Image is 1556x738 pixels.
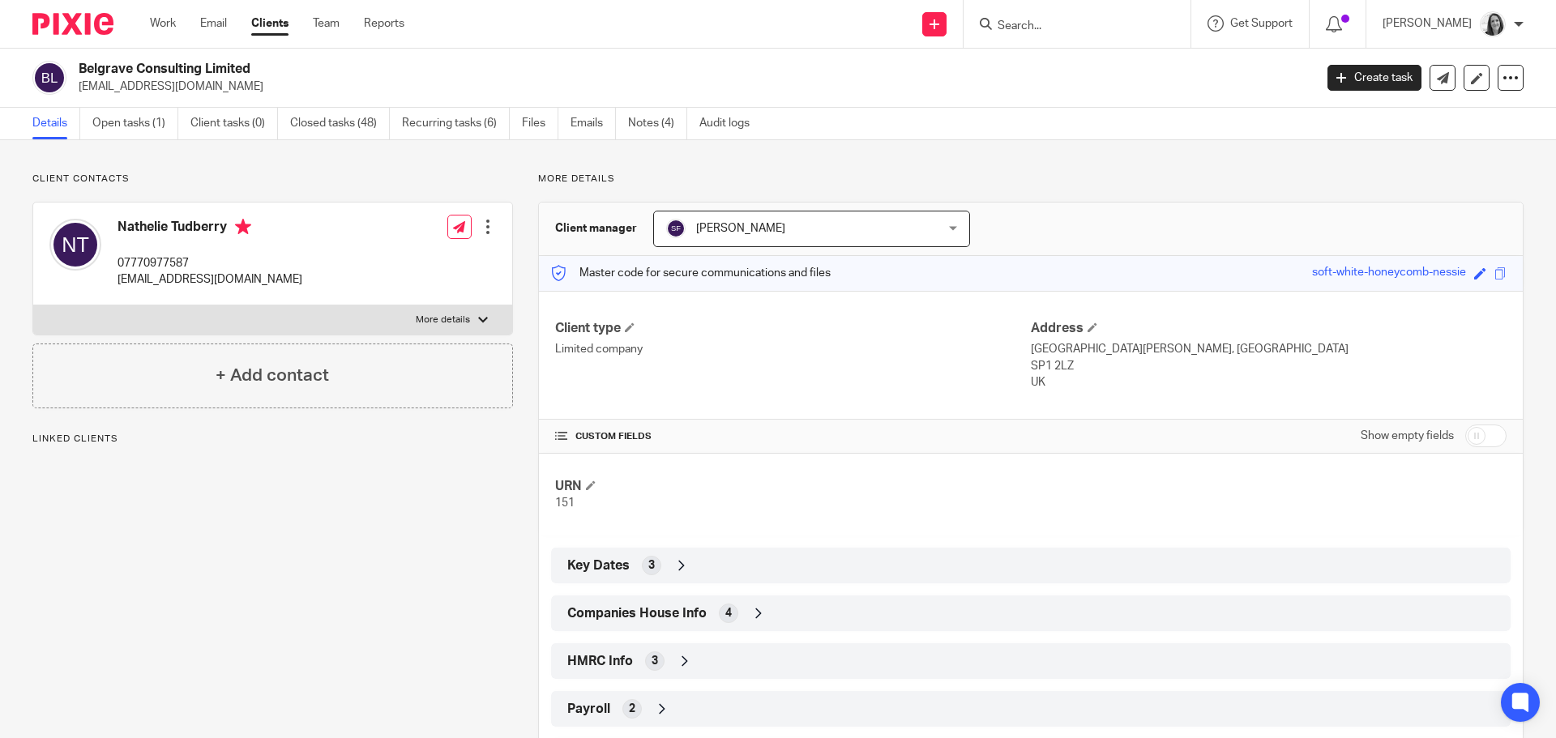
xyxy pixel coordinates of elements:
img: svg%3E [666,219,686,238]
span: Get Support [1230,18,1293,29]
h4: Address [1031,320,1507,337]
span: Payroll [567,701,610,718]
p: More details [416,314,470,326]
span: 4 [725,605,732,621]
span: [PERSON_NAME] [696,223,785,234]
img: svg%3E [32,61,66,95]
span: Key Dates [567,557,630,574]
span: 2 [629,701,635,717]
i: Primary [235,219,251,235]
span: Companies House Info [567,605,707,622]
span: 151 [555,497,575,509]
a: Closed tasks (48) [290,108,390,139]
input: Search [996,19,1142,34]
a: Create task [1327,65,1421,91]
a: Email [200,15,227,32]
span: HMRC Info [567,653,633,670]
p: Limited company [555,341,1031,357]
h4: CUSTOM FIELDS [555,430,1031,443]
p: Linked clients [32,433,513,446]
a: Recurring tasks (6) [402,108,510,139]
h4: Client type [555,320,1031,337]
p: 07770977587 [118,255,302,271]
h3: Client manager [555,220,637,237]
p: More details [538,173,1524,186]
p: [EMAIL_ADDRESS][DOMAIN_NAME] [79,79,1303,95]
a: Details [32,108,80,139]
p: [PERSON_NAME] [1383,15,1472,32]
span: 3 [648,557,655,574]
p: Master code for secure communications and files [551,265,831,281]
p: Client contacts [32,173,513,186]
p: [GEOGRAPHIC_DATA][PERSON_NAME], [GEOGRAPHIC_DATA] [1031,341,1507,357]
a: Audit logs [699,108,762,139]
a: Reports [364,15,404,32]
h2: Belgrave Consulting Limited [79,61,1058,78]
img: Sonia%20Thumb.jpeg [1480,11,1506,37]
div: soft-white-honeycomb-nessie [1312,264,1466,283]
a: Client tasks (0) [190,108,278,139]
a: Emails [571,108,616,139]
a: Clients [251,15,289,32]
h4: URN [555,478,1031,495]
a: Files [522,108,558,139]
h4: Nathelie Tudberry [118,219,302,239]
h4: + Add contact [216,363,329,388]
img: Pixie [32,13,113,35]
p: SP1 2LZ [1031,358,1507,374]
span: 3 [652,653,658,669]
a: Work [150,15,176,32]
p: [EMAIL_ADDRESS][DOMAIN_NAME] [118,271,302,288]
label: Show empty fields [1361,428,1454,444]
img: svg%3E [49,219,101,271]
a: Notes (4) [628,108,687,139]
a: Open tasks (1) [92,108,178,139]
p: UK [1031,374,1507,390]
a: Team [313,15,340,32]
